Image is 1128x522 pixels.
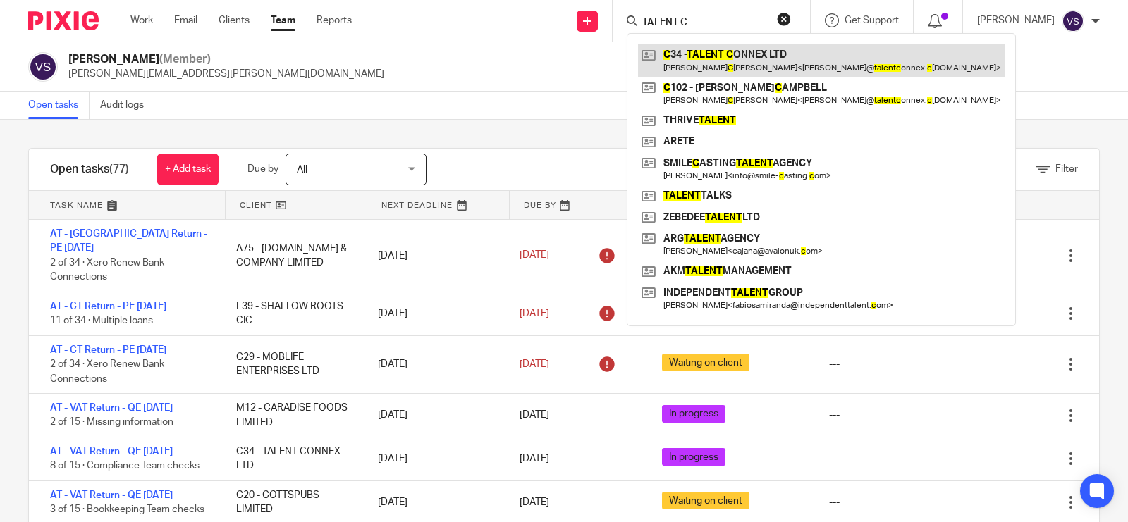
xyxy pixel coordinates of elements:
[829,408,840,422] div: ---
[222,343,364,386] div: C29 - MOBLIFE ENTERPRISES LTD
[174,13,197,27] a: Email
[50,359,164,384] span: 2 of 34 · Xero Renew Bank Connections
[662,354,749,371] span: Waiting on client
[641,17,768,30] input: Search
[50,418,173,428] span: 2 of 15 · Missing information
[829,357,840,371] div: ---
[50,345,166,355] a: AT - CT Return - PE [DATE]
[68,52,384,67] h2: [PERSON_NAME]
[520,251,549,261] span: [DATE]
[50,447,173,456] a: AT - VAT Return - QE [DATE]
[364,401,505,429] div: [DATE]
[28,52,58,82] img: svg%3E
[68,67,384,81] p: [PERSON_NAME][EMAIL_ADDRESS][PERSON_NAME][DOMAIN_NAME]
[100,92,154,119] a: Audit logs
[520,497,549,507] span: [DATE]
[520,309,549,318] span: [DATE]
[364,445,505,473] div: [DATE]
[977,13,1055,27] p: [PERSON_NAME]
[222,437,364,480] div: C34 - TALENT CONNEX LTD
[829,452,840,466] div: ---
[364,350,505,378] div: [DATE]
[222,235,364,278] div: A75 - [DOMAIN_NAME] & COMPANY LIMITED
[662,492,749,509] span: Waiting on client
[50,302,166,311] a: AT - CT Return - PE [DATE]
[157,154,219,185] a: + Add task
[50,403,173,413] a: AT - VAT Return - QE [DATE]
[271,13,295,27] a: Team
[50,461,200,471] span: 8 of 15 · Compliance Team checks
[520,411,549,421] span: [DATE]
[364,242,505,270] div: [DATE]
[50,162,129,177] h1: Open tasks
[520,359,549,369] span: [DATE]
[28,92,90,119] a: Open tasks
[50,505,204,515] span: 3 of 15 · Bookkeeping Team checks
[28,11,99,30] img: Pixie
[219,13,250,27] a: Clients
[1062,10,1084,32] img: svg%3E
[1055,164,1078,174] span: Filter
[159,54,211,65] span: (Member)
[130,13,153,27] a: Work
[364,299,505,328] div: [DATE]
[50,316,153,325] span: 11 of 34 · Multiple loans
[777,12,791,26] button: Clear
[845,15,899,25] span: Get Support
[50,258,164,282] span: 2 of 34 · Xero Renew Bank Connections
[364,488,505,516] div: [DATE]
[317,13,352,27] a: Reports
[662,405,725,423] span: In progress
[247,162,278,176] p: Due by
[50,490,173,500] a: AT - VAT Return - QE [DATE]
[520,454,549,464] span: [DATE]
[222,292,364,335] div: L39 - SHALLOW ROOTS CIC
[297,165,307,175] span: All
[50,229,207,253] a: AT - [GEOGRAPHIC_DATA] Return - PE [DATE]
[829,495,840,509] div: ---
[109,163,129,175] span: (77)
[662,448,725,466] span: In progress
[222,394,364,437] div: M12 - CARADISE FOODS LIMITED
